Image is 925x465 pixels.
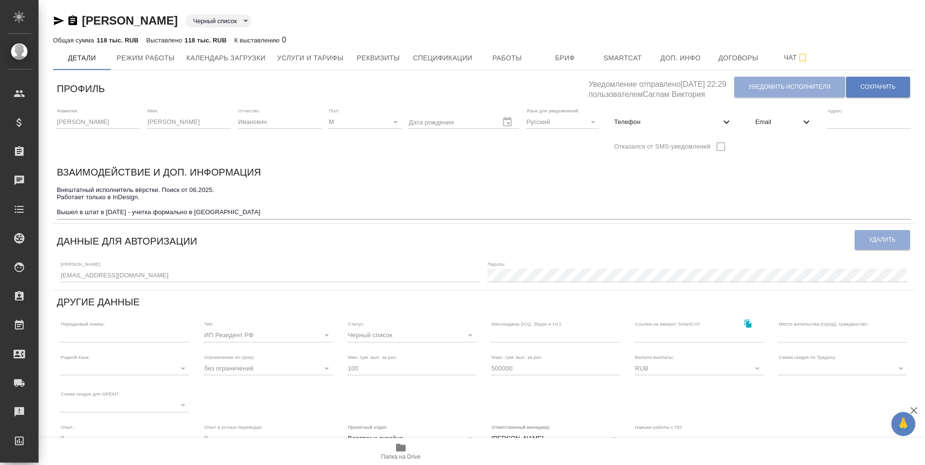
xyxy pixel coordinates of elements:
span: Чат [773,52,819,64]
textarea: Внештатный исполнитель вёрстки. Поиск от 06.2025. Работает только в InDesign. Вышел в штат в [DAT... [57,186,911,216]
label: Пароль: [488,261,505,266]
label: Опыт в устных переводах: [204,424,263,429]
a: [PERSON_NAME] [82,14,178,27]
span: Услуги и тарифы [277,52,344,64]
span: Детали [59,52,105,64]
span: Отказался от SMS-уведомлений [614,142,711,151]
button: 🙏 [891,412,915,436]
label: Проектный отдел: [348,424,388,429]
h5: Уведомление отправлено [DATE] 22:29 пользователем Саглам Виктория [589,74,734,100]
label: Ответственный менеджер: [491,424,551,429]
p: 118 тыс. RUB [185,37,226,44]
button: Скопировать ссылку [738,314,758,333]
p: Выставлено [146,37,185,44]
div: без ограничений [204,362,332,375]
label: Мин. сум. вып. за раз: [348,355,397,359]
label: Отчество: [238,108,260,113]
button: Черный список [190,17,240,25]
p: Общая сумма [53,37,96,44]
label: Место жительства (город), гражданство: [779,322,868,327]
span: 🙏 [895,414,912,434]
label: Фамилия: [57,108,79,113]
p: К выставлению [234,37,282,44]
div: М [329,115,401,129]
button: Папка на Drive [360,438,441,465]
h6: Взаимодействие и доп. информация [57,164,261,180]
span: Режим работы [117,52,175,64]
label: Имя: [147,108,158,113]
div: Русский [527,115,599,129]
label: Ограничение по сроку: [204,355,255,359]
h6: Профиль [57,81,105,96]
label: Навыки работы с ПО: [635,424,683,429]
label: Макс. сум. вып. за раз: [491,355,542,359]
div: Телефон [607,111,740,133]
span: Спецификации [413,52,472,64]
label: Порядковый номер: [61,322,105,327]
span: Email [755,117,801,127]
label: Схема скидок по Традосу: [779,355,836,359]
label: Адрес: [828,108,843,113]
span: Телефон [614,117,721,127]
div: Черный список [348,328,476,342]
div: Email [748,111,820,133]
span: Работы [484,52,530,64]
div: 0 [234,34,286,46]
label: Схема скидок для GPEMT: [61,392,120,397]
label: Мессенджер (ICQ, Skype и т.п.): [491,322,562,327]
span: Календарь загрузки [186,52,266,64]
h6: Другие данные [57,294,140,310]
span: Smartcat [600,52,646,64]
span: Доп. инфо [658,52,704,64]
p: 118 тыс. RUB [96,37,138,44]
div: ИП Резидент РФ [204,328,332,342]
button: Скопировать ссылку [67,15,79,27]
label: Валюта выплаты: [635,355,674,359]
label: Пол: [329,108,339,113]
svg: Подписаться [797,52,808,64]
label: Статус: [348,322,364,327]
label: Тип: [204,322,213,327]
h6: Данные для авторизации [57,233,197,249]
span: Договоры [715,52,762,64]
label: Язык для уведомлений: [527,108,580,113]
span: Папка на Drive [381,453,421,460]
span: Реквизиты [355,52,401,64]
label: [PERSON_NAME]: [61,261,101,266]
label: Ссылка на аккаунт SmartCAT: [635,322,701,327]
span: Бриф [542,52,588,64]
button: Сохранить [846,77,910,97]
span: Сохранить [860,83,896,91]
button: Скопировать ссылку для ЯМессенджера [53,15,65,27]
label: Опыт: [61,424,74,429]
div: Черный список [185,14,251,27]
div: RUB [635,362,763,375]
label: Родной язык: [61,355,90,359]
